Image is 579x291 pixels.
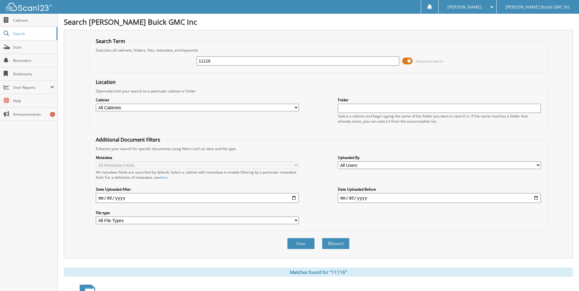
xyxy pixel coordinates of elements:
div: Optionally limit your search to a particular cabinet or folder [93,88,544,94]
span: Scan [13,45,54,50]
span: Announcements [13,112,54,117]
legend: Additional Document Filters [93,136,163,143]
img: scan123-logo-white.svg [6,3,52,11]
span: Cabinets [13,18,54,23]
label: Date Uploaded Before [338,187,541,192]
span: Bookmarks [13,71,54,77]
span: Reminders [13,58,54,63]
input: end [338,193,541,203]
legend: Search Term [93,38,128,45]
div: Enhance your search for specific documents using filters such as date and file type. [93,146,544,151]
span: Advanced Search [416,59,443,63]
span: [PERSON_NAME] [447,5,482,9]
button: Clear [287,238,315,249]
legend: Location [93,79,119,85]
span: User Reports [13,85,50,90]
span: [PERSON_NAME] Buick GMC Inc [505,5,570,9]
label: Folder [338,97,541,102]
label: Uploaded By [338,155,541,160]
div: Select a cabinet and begin typing the name of the folder you want to search in. If the name match... [338,113,541,124]
div: Matches found for "11116" [64,268,573,277]
h1: Search [PERSON_NAME] Buick GMC Inc [64,17,573,27]
input: start [96,193,299,203]
div: All metadata fields are searched by default. Select a cabinet with metadata to enable filtering b... [96,170,299,180]
span: Help [13,98,54,103]
label: Date Uploaded After [96,187,299,192]
label: Cabinet [96,97,299,102]
div: Searches all cabinets, folders, files, metadata, and keywords [93,48,544,53]
a: here [160,175,168,180]
button: Search [322,238,349,249]
span: Search [13,31,53,36]
label: File type [96,210,299,215]
div: 6 [50,112,55,117]
label: Metadata [96,155,299,160]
